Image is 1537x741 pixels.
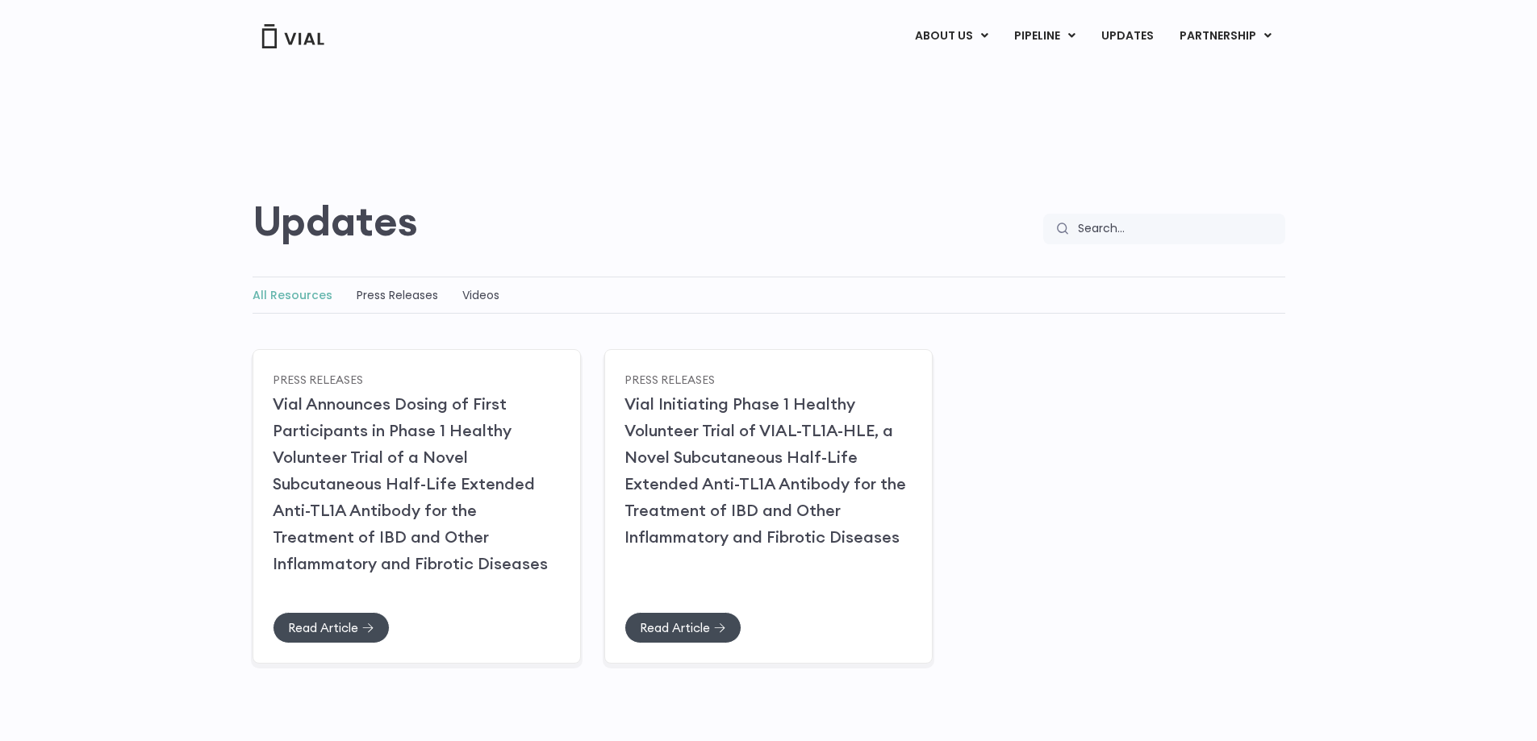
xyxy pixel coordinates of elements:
a: Read Article [624,612,741,643]
img: Vial Logo [261,24,325,48]
a: ABOUT USMenu Toggle [902,23,1000,50]
a: Press Releases [273,372,363,386]
h2: Updates [253,198,418,244]
a: PIPELINEMenu Toggle [1001,23,1088,50]
a: PARTNERSHIPMenu Toggle [1167,23,1284,50]
a: UPDATES [1088,23,1166,50]
a: Press Releases [624,372,715,386]
input: Search... [1068,214,1285,244]
a: Vial Announces Dosing of First Participants in Phase 1 Healthy Volunteer Trial of a Novel Subcuta... [273,393,548,573]
a: All Resources [253,287,332,303]
a: Press Releases [357,287,438,303]
a: Vial Initiating Phase 1 Healthy Volunteer Trial of VIAL-TL1A-HLE, a Novel Subcutaneous Half-Life ... [624,393,906,547]
span: Read Article [640,622,710,634]
a: Read Article [273,612,390,643]
span: Read Article [288,622,358,634]
a: Videos [462,287,499,303]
